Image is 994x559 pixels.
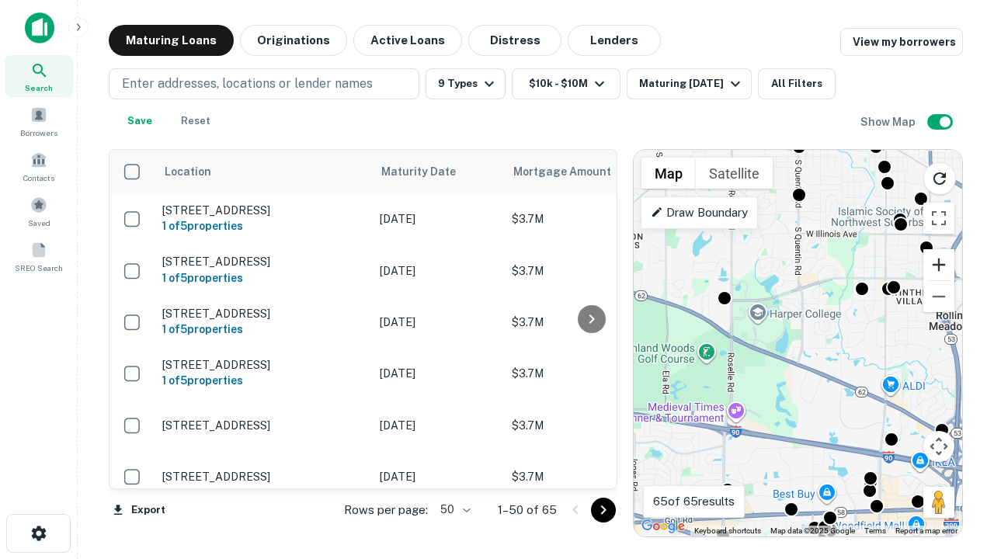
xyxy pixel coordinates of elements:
span: Search [25,82,53,94]
p: $3.7M [512,314,667,331]
h6: 1 of 5 properties [162,321,364,338]
button: Active Loans [353,25,462,56]
button: Zoom out [923,281,954,312]
p: [STREET_ADDRESS] [162,255,364,269]
button: Maturing [DATE] [627,68,752,99]
img: capitalize-icon.png [25,12,54,43]
a: SREO Search [5,235,73,277]
a: Open this area in Google Maps (opens a new window) [638,516,689,536]
span: Borrowers [20,127,57,139]
p: $3.7M [512,365,667,382]
div: 50 [434,498,473,521]
button: Originations [240,25,347,56]
button: Map camera controls [923,431,954,462]
div: Maturing [DATE] [639,75,745,93]
p: [STREET_ADDRESS] [162,203,364,217]
button: 9 Types [426,68,506,99]
button: Enter addresses, locations or lender names [109,68,419,99]
a: Search [5,55,73,97]
p: [DATE] [380,365,496,382]
h6: 1 of 5 properties [162,269,364,286]
iframe: Chat Widget [916,435,994,509]
a: Terms (opens in new tab) [864,526,886,535]
button: Show street map [641,158,696,189]
button: Zoom in [923,249,954,280]
button: Lenders [568,25,661,56]
span: Mortgage Amount [513,162,631,181]
a: Contacts [5,145,73,187]
a: View my borrowers [840,28,963,56]
span: SREO Search [15,262,63,274]
button: Keyboard shortcuts [694,526,761,536]
span: Contacts [23,172,54,184]
button: All Filters [758,68,836,99]
p: Draw Boundary [651,203,748,222]
button: $10k - $10M [512,68,620,99]
p: 1–50 of 65 [498,501,557,519]
p: Rows per page: [344,501,428,519]
th: Mortgage Amount [504,150,675,193]
p: [STREET_ADDRESS] [162,358,364,372]
p: $3.7M [512,210,667,227]
p: 65 of 65 results [653,492,735,511]
button: Reset [171,106,221,137]
p: [STREET_ADDRESS] [162,307,364,321]
a: Saved [5,190,73,232]
button: Export [109,498,169,522]
button: Reload search area [923,162,956,195]
p: [DATE] [380,417,496,434]
p: $3.7M [512,262,667,279]
a: Borrowers [5,100,73,142]
h6: 1 of 5 properties [162,217,364,234]
button: Save your search to get updates of matches that match your search criteria. [115,106,165,137]
th: Maturity Date [372,150,504,193]
a: Report a map error [895,526,958,535]
span: Map data ©2025 Google [770,526,855,535]
p: Enter addresses, locations or lender names [122,75,373,93]
button: Maturing Loans [109,25,234,56]
p: $3.7M [512,468,667,485]
img: Google [638,516,689,536]
p: [DATE] [380,468,496,485]
p: $3.7M [512,417,667,434]
button: Distress [468,25,561,56]
p: [STREET_ADDRESS] [162,418,364,432]
h6: Show Map [860,113,918,130]
div: 0 0 [634,150,962,536]
button: Go to next page [591,498,616,523]
th: Location [155,150,372,193]
button: Show satellite imagery [696,158,773,189]
p: [DATE] [380,314,496,331]
p: [DATE] [380,210,496,227]
button: Toggle fullscreen view [923,203,954,234]
p: [STREET_ADDRESS] [162,470,364,484]
span: Saved [28,217,50,229]
p: [DATE] [380,262,496,279]
span: Location [164,162,211,181]
h6: 1 of 5 properties [162,372,364,389]
span: Maturity Date [381,162,476,181]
